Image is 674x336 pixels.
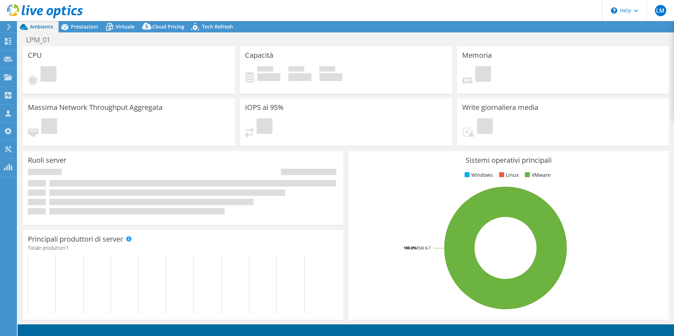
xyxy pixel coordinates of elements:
[462,104,538,111] h3: Write giornaliera media
[404,245,417,250] tspan: 100.0%
[257,73,280,81] h4: 0 GiB
[66,244,69,251] span: 1
[497,171,519,179] li: Linux
[41,66,56,83] span: In sospeso
[257,66,273,73] span: In uso
[116,23,135,30] span: Virtuale
[477,118,493,136] span: In sospeso
[28,244,338,252] h4: Totale produttori:
[28,51,42,59] h3: CPU
[23,36,61,44] h1: LPM_01
[611,7,617,14] svg: \n
[245,51,273,59] h3: Capacità
[319,73,342,81] h4: 0 GiB
[354,156,664,164] h3: Sistemi operativi principali
[41,118,57,136] span: In sospeso
[475,66,491,83] span: In sospeso
[463,171,493,179] li: Windows
[319,66,335,73] span: Totale
[523,171,551,179] li: VMware
[28,104,163,111] h3: Massima Network Throughput Aggregata
[202,23,233,30] span: Tech Refresh
[28,156,66,164] h3: Ruoli server
[28,235,123,243] h3: Principali produttori di server
[245,104,284,111] h3: IOPS al 95%
[288,73,311,81] h4: 0 GiB
[462,51,492,59] h3: Memoria
[417,245,430,250] tspan: ESXi 6.7
[30,23,53,30] span: Ambiente
[257,118,272,136] span: In sospeso
[152,23,184,30] span: Cloud Pricing
[71,23,98,30] span: Prestazioni
[655,5,666,16] span: LM
[288,66,304,73] span: Disponibile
